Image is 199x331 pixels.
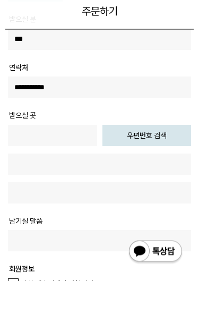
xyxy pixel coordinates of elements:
th: 회원정보 [9,313,34,327]
h2: 주문하기 [5,43,194,80]
a: 신규 회원 가입 시 3,000원 할인 [54,4,145,12]
th: 남기실 말씀 [9,266,42,279]
img: 카카오톡 채널 1:1 채팅 버튼 [128,290,183,315]
button: 우편번호 검색 [102,175,192,197]
span: 받으실 곳 [9,162,36,170]
img: 로고 [92,27,107,37]
span: 연락처 [9,114,28,122]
